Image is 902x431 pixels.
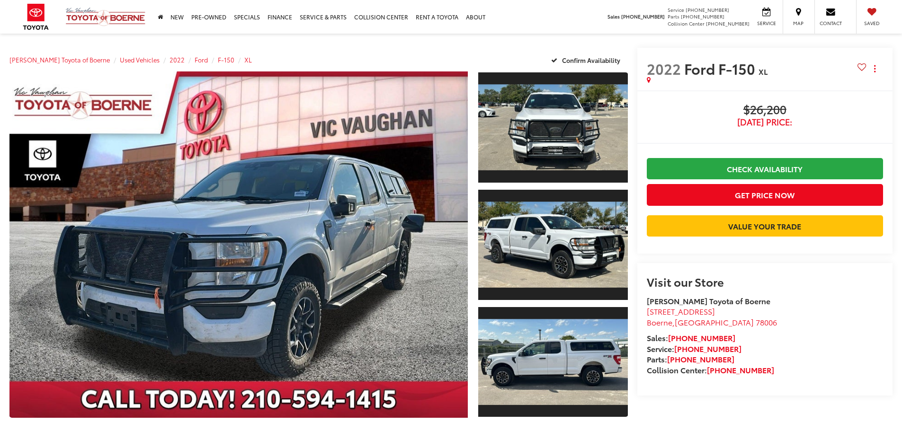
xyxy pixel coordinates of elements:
strong: Sales: [647,332,735,343]
span: Service [668,6,684,13]
span: [DATE] Price: [647,117,883,127]
a: Expand Photo 3 [478,306,628,418]
button: Confirm Availability [546,52,628,68]
img: 2022 Ford F-150 XL [476,319,629,405]
a: Ford [195,55,208,64]
span: [PHONE_NUMBER] [621,13,665,20]
span: dropdown dots [874,65,875,72]
a: [PHONE_NUMBER] [707,364,774,375]
span: [PHONE_NUMBER] [706,20,750,27]
a: Value Your Trade [647,215,883,237]
a: Expand Photo 1 [478,71,628,184]
button: Actions [866,60,883,77]
a: Expand Photo 0 [9,71,468,418]
span: XL [759,66,768,77]
img: 2022 Ford F-150 XL [476,85,629,170]
img: Vic Vaughan Toyota of Boerne [65,7,146,26]
span: [PHONE_NUMBER] [681,13,724,20]
img: 2022 Ford F-150 XL [476,202,629,288]
span: Collision Center [668,20,705,27]
strong: Collision Center: [647,364,774,375]
a: Used Vehicles [120,55,160,64]
h2: Visit our Store [647,275,883,288]
a: [PHONE_NUMBER] [667,353,734,364]
a: [PERSON_NAME] Toyota of Boerne [9,55,110,64]
span: Ford F-150 [684,58,759,79]
span: Boerne [647,317,672,327]
a: XL [244,55,252,64]
strong: Parts: [647,353,734,364]
span: Service [756,20,777,26]
span: Saved [861,20,882,26]
span: Sales [607,13,620,20]
a: F-150 [218,55,234,64]
img: 2022 Ford F-150 XL [5,70,472,420]
span: [STREET_ADDRESS] [647,306,715,317]
a: [PHONE_NUMBER] [674,343,741,354]
a: [STREET_ADDRESS] Boerne,[GEOGRAPHIC_DATA] 78006 [647,306,777,327]
span: Contact [820,20,842,26]
span: 78006 [756,317,777,327]
a: 2022 [170,55,185,64]
span: Parts [668,13,679,20]
span: , [647,317,777,327]
a: Expand Photo 2 [478,189,628,301]
strong: [PERSON_NAME] Toyota of Boerne [647,295,770,306]
span: $26,200 [647,103,883,117]
span: 2022 [647,58,681,79]
a: [PHONE_NUMBER] [668,332,735,343]
span: Confirm Availability [562,56,620,64]
span: [GEOGRAPHIC_DATA] [675,317,754,327]
a: Check Availability [647,158,883,179]
span: Map [788,20,809,26]
button: Get Price Now [647,184,883,205]
strong: Service: [647,343,741,354]
span: [PHONE_NUMBER] [686,6,729,13]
